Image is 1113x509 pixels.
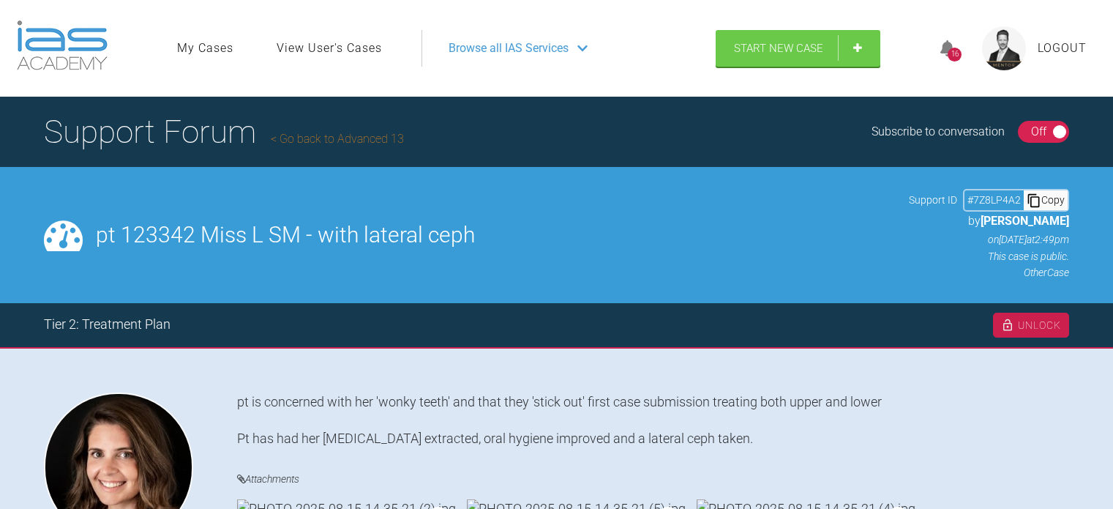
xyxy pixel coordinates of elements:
span: Support ID [909,192,957,208]
span: Start New Case [734,42,823,55]
p: on [DATE] at 2:49pm [909,231,1069,248]
img: logo-light.3e3ef733.png [17,21,108,70]
a: Start New Case [716,30,880,67]
h4: Attachments [237,470,1069,488]
p: by [909,212,1069,231]
div: pt is concerned with her 'wonky teeth' and that they 'stick out' first case submission treating b... [237,393,1069,448]
div: Subscribe to conversation [872,122,1005,141]
span: Browse all IAS Services [449,39,569,58]
a: Go back to Advanced 13 [271,132,404,146]
div: Off [1031,122,1046,141]
p: This case is public. [909,248,1069,264]
div: Unlock [993,313,1069,338]
div: # 7Z8LP4A2 [964,192,1024,208]
div: 16 [948,48,962,62]
span: [PERSON_NAME] [981,214,1069,228]
img: unlock.cc94ed01.svg [1001,319,1014,332]
a: Logout [1038,39,1087,58]
p: Other Case [909,264,1069,280]
h2: pt 123342 Miss L SM - with lateral ceph [96,224,896,246]
div: Tier 2: Treatment Plan [44,314,170,335]
div: Copy [1024,190,1068,209]
a: My Cases [177,39,233,58]
h1: Support Forum [44,106,404,157]
img: profile.png [982,26,1026,70]
a: View User's Cases [277,39,382,58]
